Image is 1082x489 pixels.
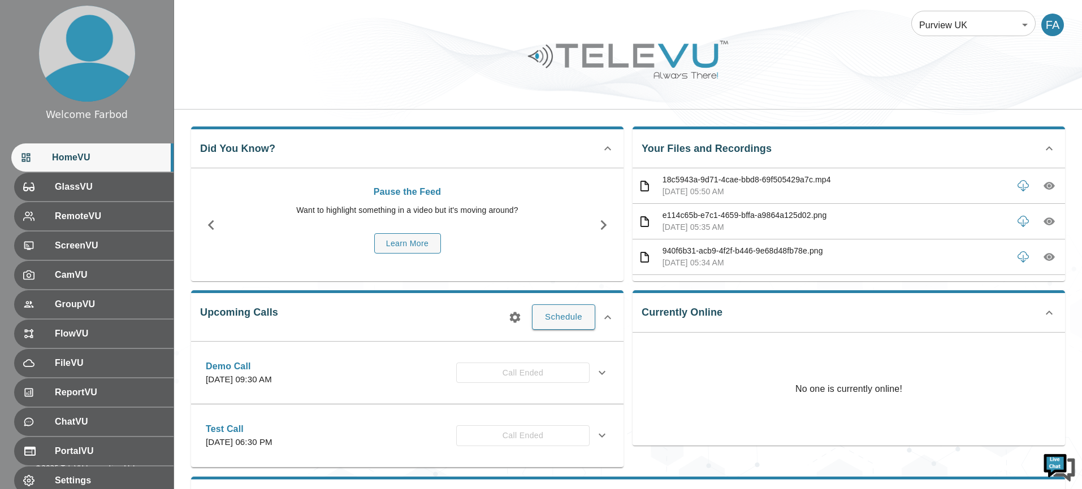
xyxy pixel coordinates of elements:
[911,9,1036,41] div: Purview UK
[46,107,128,122] div: Welcome Farbod
[55,268,165,282] span: CamVU
[55,239,165,252] span: ScreenVU
[55,386,165,399] span: ReportVU
[1041,14,1064,36] div: FA
[206,360,272,373] p: Demo Call
[663,245,1007,257] p: 940f6b31-acb9-4f2f-b446-9e68d48fb78e.png
[237,185,578,199] p: Pause the Feed
[206,373,272,386] p: [DATE] 09:30 AM
[206,436,272,449] p: [DATE] 06:30 PM
[197,416,618,456] div: Test Call[DATE] 06:30 PMCall Ended
[663,186,1007,198] p: [DATE] 05:50 AM
[197,353,618,393] div: Demo Call[DATE] 09:30 AMCall Ended
[55,298,165,311] span: GroupVU
[663,209,1007,221] p: e114c65b-e7c1-4659-bffa-a9864a125d02.png
[52,151,165,164] span: HomeVU
[14,232,174,260] div: ScreenVU
[663,257,1007,269] p: [DATE] 05:34 AM
[55,356,165,370] span: FileVU
[55,209,165,223] span: RemoteVU
[11,143,174,172] div: HomeVU
[14,290,174,318] div: GroupVU
[39,6,135,102] img: profile.png
[237,204,578,216] p: Want to highlight something in a video but it's moving around?
[14,261,174,289] div: CamVU
[55,415,165,429] span: ChatVU
[14,349,174,377] div: FileVU
[55,444,165,458] span: PortalVU
[795,333,902,446] p: No one is currently online!
[14,202,174,230] div: RemoteVU
[55,327,165,340] span: FlowVU
[14,378,174,407] div: ReportVU
[1042,449,1076,483] img: Chat Widget
[14,173,174,201] div: GlassVU
[532,304,595,329] button: Schedule
[206,422,272,436] p: Test Call
[55,474,165,487] span: Settings
[526,36,730,83] img: Logo
[55,180,165,194] span: GlassVU
[374,233,441,254] button: Learn More
[663,281,1007,292] p: 44fb1cee-6146-470b-81b8-ab1ecad67af4.mp4
[663,174,1007,186] p: 18c5943a-9d71-4cae-bbd8-69f505429a7c.mp4
[663,221,1007,233] p: [DATE] 05:35 AM
[14,320,174,348] div: FlowVU
[14,408,174,436] div: ChatVU
[14,437,174,465] div: PortalVU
